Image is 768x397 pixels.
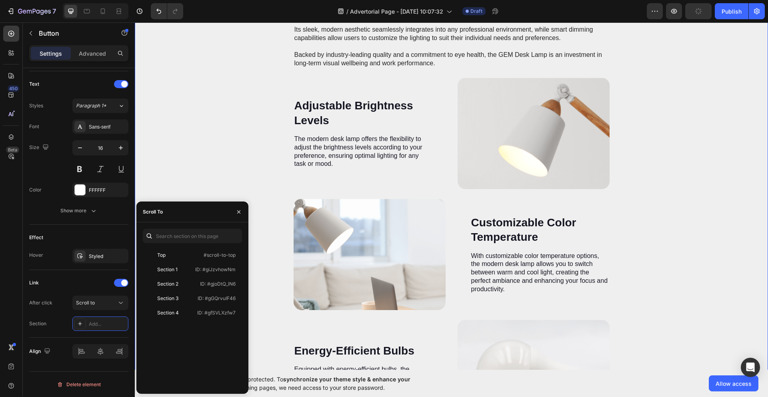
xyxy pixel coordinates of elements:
span: Paragraph 1* [76,102,106,109]
img: gempages_432750572815254551-f085a585-ddc3-43cb-a0ea-9dc65c60daa3.png [159,176,311,288]
div: Align [29,346,52,357]
h2: Adjustable Brightness Levels [159,75,298,106]
button: Publish [715,3,748,19]
button: Allow access [709,375,758,391]
h2: Customizable Color Temperature [336,192,475,223]
div: Scroll To [143,208,163,216]
p: ID: #giJzvhowNm [195,266,236,273]
div: Add... [89,320,126,328]
div: Open Intercom Messenger [741,358,760,377]
p: Equipped with energy-efficient bulbs, the modern desk lamp not only provides bright and consisten... [160,343,297,385]
span: / [346,7,348,16]
input: Search section on this page [143,229,242,243]
div: Show more [60,207,98,215]
p: Settings [40,49,62,58]
div: Section 4 [157,309,179,316]
div: Undo/Redo [151,3,183,19]
span: Scroll to [76,300,95,306]
div: Section [29,320,46,327]
span: Allow access [716,379,752,388]
div: Beta [6,147,19,153]
div: FFFFFF [89,187,126,194]
p: #scroll-to-top [204,252,236,259]
div: Color [29,186,42,193]
button: Scroll to [72,296,128,310]
div: Styled [89,253,126,260]
p: 7 [52,6,56,16]
h2: Energy-Efficient Bulbs [159,320,298,337]
div: Font [29,123,39,130]
p: Button [39,28,107,38]
div: Link [29,279,39,286]
span: Your page is password protected. To when designing pages, we need access to your store password. [186,375,442,392]
div: Effect [29,234,43,241]
button: Paragraph 1* [72,99,128,113]
div: 450 [8,85,19,92]
button: 7 [3,3,60,19]
div: Publish [722,7,742,16]
p: The modern desk lamp offers the flexibility to adjust the brightness levels according to your pre... [160,113,297,146]
p: Advanced [79,49,106,58]
div: Text [29,81,39,88]
div: Section 1 [157,266,178,273]
div: Hover [29,252,43,259]
p: ID: #gfSVLXzfw7 [197,309,236,316]
div: Sans-serif [89,123,126,131]
div: Delete element [57,380,101,389]
span: Advertorial Page - [DATE] 10:07:32 [350,7,443,16]
div: Size [29,142,50,153]
div: Section 3 [157,295,178,302]
div: Styles [29,102,43,109]
div: After click [29,299,52,306]
p: ID: #gGQrvuIF46 [198,295,236,302]
div: Section 2 [157,280,178,288]
button: Delete element [29,378,128,391]
span: Draft [470,8,482,15]
iframe: Design area [135,22,768,370]
div: Top [157,252,166,259]
button: Show more [29,204,128,218]
p: ID: #gjoDtQ_lN6 [200,280,236,288]
img: gempages_432750572815254551-d80ee25e-8b30-4650-b39e-dcf2cc17943e.png [323,55,475,167]
p: With customizable color temperature options, the modern desk lamp allows you to switch between wa... [336,230,474,271]
span: synchronize your theme style & enhance your experience [186,376,410,391]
